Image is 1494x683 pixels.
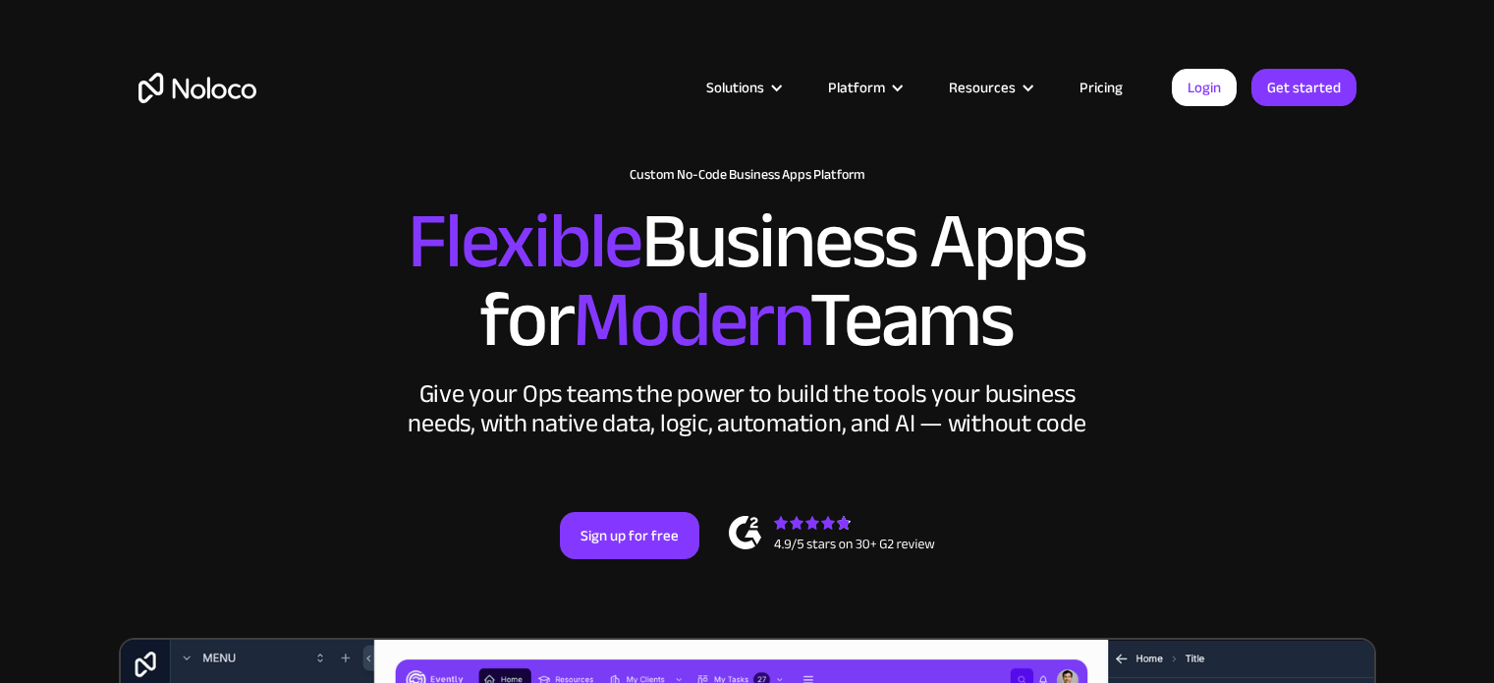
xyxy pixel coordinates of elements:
div: Solutions [706,75,764,100]
div: Platform [803,75,924,100]
a: Get started [1251,69,1356,106]
div: Platform [828,75,885,100]
h2: Business Apps for Teams [138,202,1356,360]
a: home [138,73,256,103]
span: Flexible [408,168,641,314]
div: Resources [924,75,1055,100]
a: Pricing [1055,75,1147,100]
a: Sign up for free [560,512,699,559]
a: Login [1172,69,1237,106]
span: Modern [573,247,809,393]
div: Resources [949,75,1016,100]
div: Solutions [682,75,803,100]
div: Give your Ops teams the power to build the tools your business needs, with native data, logic, au... [404,379,1091,438]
